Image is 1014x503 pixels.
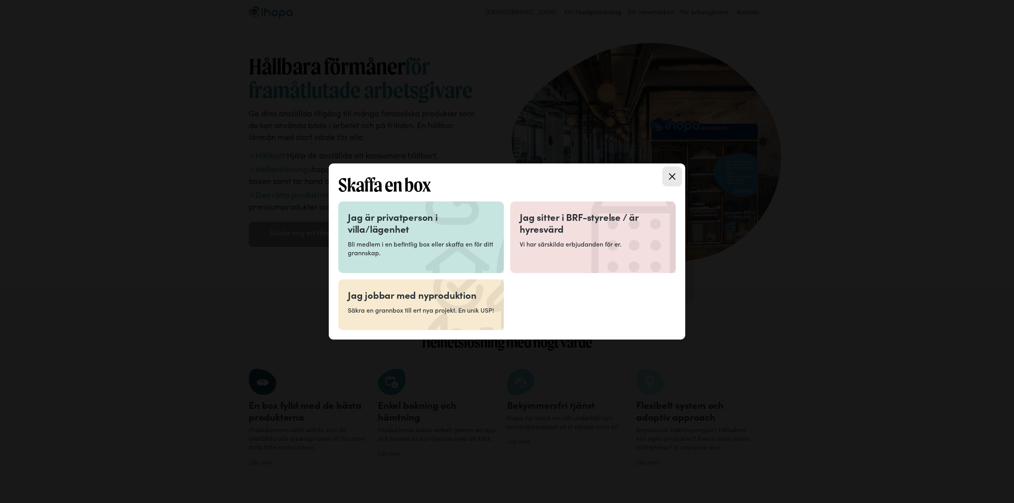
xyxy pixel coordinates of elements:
a: Jag är privatperson i villa/lägenhetBli medlem i en befintlig box eller skaffa en för ditt granns... [338,201,504,273]
h3: Jag är privatperson i villa/lägenhet [348,211,494,235]
h3: Jag jobbar med nyproduktion [348,289,494,301]
p: Säkra en grannbox till ert nya projekt. En unik USP! [348,306,494,314]
h3: Jag sitter i BRF-styrelse / är hyresvärd [520,211,666,235]
p: Bli medlem i en befintlig box eller skaffa en för ditt grannskap. [348,239,494,257]
a: Jag sitter i BRF-styrelse / är hyresvärdVi har särskilda erbjudanden för er. [510,201,676,273]
h2: Skaffa en box [338,173,676,197]
a: Jag jobbar med nyproduktionSäkra en grannbox till ert nya projekt. En unik USP! [338,279,504,330]
p: Vi har särskilda erbjudanden för er. [520,239,666,248]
